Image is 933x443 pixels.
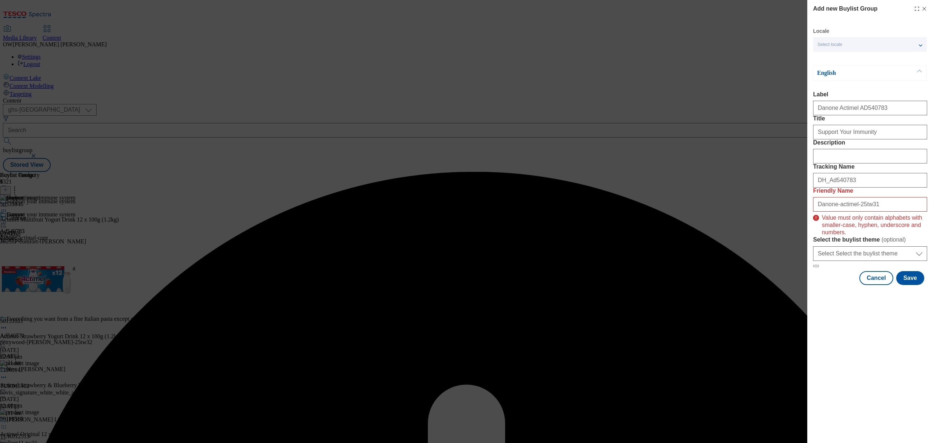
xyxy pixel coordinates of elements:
[813,115,927,122] label: Title
[882,236,906,243] span: ( optional )
[813,101,927,115] input: Enter Label
[813,188,927,194] label: Friendly Name
[822,211,927,236] p: Value must only contain alphabets with smaller-case, hyphen, underscore and numbers.
[813,149,927,163] input: Enter Description
[813,236,927,243] label: Select the buylist theme
[813,173,927,188] input: Enter Tracking Name
[817,69,894,77] p: English
[813,163,927,170] label: Tracking Name
[813,125,927,139] input: Enter Title
[859,271,893,285] button: Cancel
[813,197,927,212] input: Enter Friendly Name
[813,4,878,13] h4: Add new Buylist Group
[813,139,927,146] label: Description
[896,271,924,285] button: Save
[813,29,829,33] label: Locale
[813,37,927,52] button: Select locale
[813,91,927,98] label: Label
[817,42,842,47] span: Select locale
